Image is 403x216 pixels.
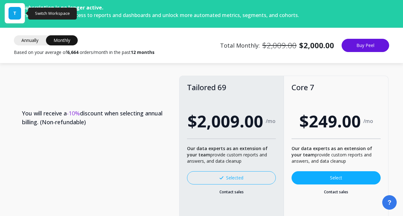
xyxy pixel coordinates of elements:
button: ? [382,195,397,210]
span: Subscribe to Peel to gain access to reports and dashboards and unlock more automated metrics, seg... [10,12,299,19]
p: $2,009.00 [262,40,297,50]
b: 6,664 [67,49,78,55]
a: Contact sales [292,190,381,195]
span: provide custom reports and answers, and data cleanup [187,145,268,164]
a: Select [292,171,381,184]
span: Total Monthly: [220,40,334,50]
a: Contact sales [187,190,276,195]
b: Our data experts as an extension of your team [292,145,372,158]
img: svg+xml;base64,PHN2ZyB3aWR0aD0iMTMiIGhlaWdodD0iMTAiIHZpZXdCb3g9IjAgMCAxMyAxMCIgZmlsbD0ibm9uZSIgeG... [219,176,224,179]
span: $2,009.00 [188,109,263,133]
b: $2,000.00 [299,40,334,50]
b: Our data experts as an extension of your team [187,145,268,158]
span: Monthly [46,35,78,45]
span: /mo [266,118,275,124]
div: Core 7 [292,84,381,91]
span: /mo [363,118,373,124]
span: ? [388,198,391,207]
b: 12 months [131,49,155,55]
span: T [13,10,16,16]
div: Tailored 69 [187,84,276,91]
span: $249.00 [299,109,361,133]
span: Your subscription is no longer active. [10,4,103,11]
span: provide custom reports and answers, and data cleanup [292,145,372,164]
th: You will receive a discount when selecting annual billing. (Non-refundable) [14,99,179,137]
button: Buy Peel [342,39,389,52]
span: -10% [67,109,80,117]
span: Based on your average of orders/month in the past [14,49,155,55]
div: Selected [219,175,243,181]
span: Annually [14,35,46,45]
